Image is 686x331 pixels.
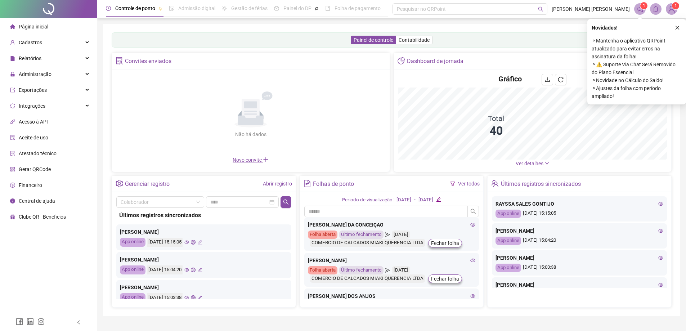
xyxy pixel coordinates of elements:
a: Ver detalhes down [516,161,550,166]
div: [PERSON_NAME] [120,228,288,236]
span: eye [470,222,475,227]
span: notification [637,6,643,12]
span: edit [198,268,202,272]
span: lock [10,72,15,77]
span: book [325,6,330,11]
div: [PERSON_NAME] [496,254,663,262]
span: facebook [16,318,23,325]
div: [DATE] 15:04:20 [147,265,183,274]
div: [PERSON_NAME] [308,256,476,264]
span: Integrações [19,103,45,109]
span: dashboard [274,6,279,11]
span: eye [184,295,189,300]
span: left [76,320,81,325]
sup: Atualize o seu contato no menu Meus Dados [672,2,679,9]
span: Fechar folha [431,275,459,283]
span: eye [184,268,189,272]
span: Financeiro [19,182,42,188]
div: Gerenciar registro [125,178,170,190]
span: eye [184,240,189,245]
span: Novidades ! [592,24,618,32]
span: ⚬ ⚠️ Suporte Via Chat Será Removido do Plano Essencial [592,61,682,76]
span: 1 [674,3,677,8]
div: App online [120,238,145,247]
span: Acesso à API [19,119,48,125]
div: Folha aberta [308,231,337,239]
span: audit [10,135,15,140]
div: App online [120,293,145,302]
span: Administração [19,71,51,77]
span: Atestado técnico [19,151,57,156]
span: linkedin [27,318,34,325]
div: [PERSON_NAME] [120,283,288,291]
span: close [675,25,680,30]
span: Fechar folha [431,239,459,247]
span: team [491,180,499,187]
div: [DATE] 15:03:38 [147,293,183,302]
div: [DATE] [418,196,433,204]
span: ⚬ Novidade no Cálculo do Saldo! [592,76,682,84]
span: Contabilidade [399,37,430,43]
span: [PERSON_NAME] [PERSON_NAME] [552,5,630,13]
span: global [191,295,196,300]
span: search [538,6,543,12]
span: gift [10,214,15,219]
a: Ver todos [458,181,480,187]
span: instagram [37,318,45,325]
span: Exportações [19,87,47,93]
sup: 1 [640,2,647,9]
span: Admissão digital [178,5,215,11]
div: [PERSON_NAME] [120,256,288,264]
span: setting [116,180,123,187]
div: Últimos registros sincronizados [501,178,581,190]
div: [PERSON_NAME] [496,281,663,289]
span: eye [658,228,663,233]
a: Abrir registro [263,181,292,187]
img: 56052 [666,4,677,14]
div: Não há dados [218,130,284,138]
span: export [10,88,15,93]
span: Cadastros [19,40,42,45]
span: edit [198,295,202,300]
span: Painel de controle [354,37,393,43]
span: global [191,240,196,245]
div: [DATE] [392,231,410,239]
span: file [10,56,15,61]
span: sun [222,6,227,11]
div: Últimos registros sincronizados [119,211,288,220]
div: COMERCIO DE CALCADOS MIAKI QUERENCIA LTDA [310,274,425,283]
span: Painel do DP [283,5,311,11]
span: home [10,24,15,29]
div: Folha aberta [308,266,337,274]
span: eye [658,255,663,260]
span: filter [450,181,455,186]
span: search [470,209,476,214]
span: solution [116,57,123,64]
span: Controle de ponto [115,5,155,11]
span: pushpin [158,6,162,11]
span: pie-chart [398,57,405,64]
div: App online [496,237,521,245]
span: bell [653,6,659,12]
div: [DATE] 15:04:20 [496,237,663,245]
span: user-add [10,40,15,45]
span: Novo convite [233,157,269,163]
div: Último fechamento [339,266,384,274]
span: ⚬ Ajustes da folha com período ampliado! [592,84,682,100]
span: Central de ajuda [19,198,55,204]
span: sync [10,103,15,108]
span: edit [436,197,441,202]
div: RAYSSA SALES GONTIJO [496,200,663,208]
span: pushpin [314,6,319,11]
span: Folha de pagamento [335,5,381,11]
span: 1 [643,3,645,8]
span: search [283,199,289,205]
button: Fechar folha [428,274,462,283]
span: eye [470,258,475,263]
span: edit [198,240,202,245]
span: qrcode [10,167,15,172]
span: api [10,119,15,124]
div: [DATE] [392,266,410,274]
span: file-done [169,6,174,11]
span: clock-circle [106,6,111,11]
